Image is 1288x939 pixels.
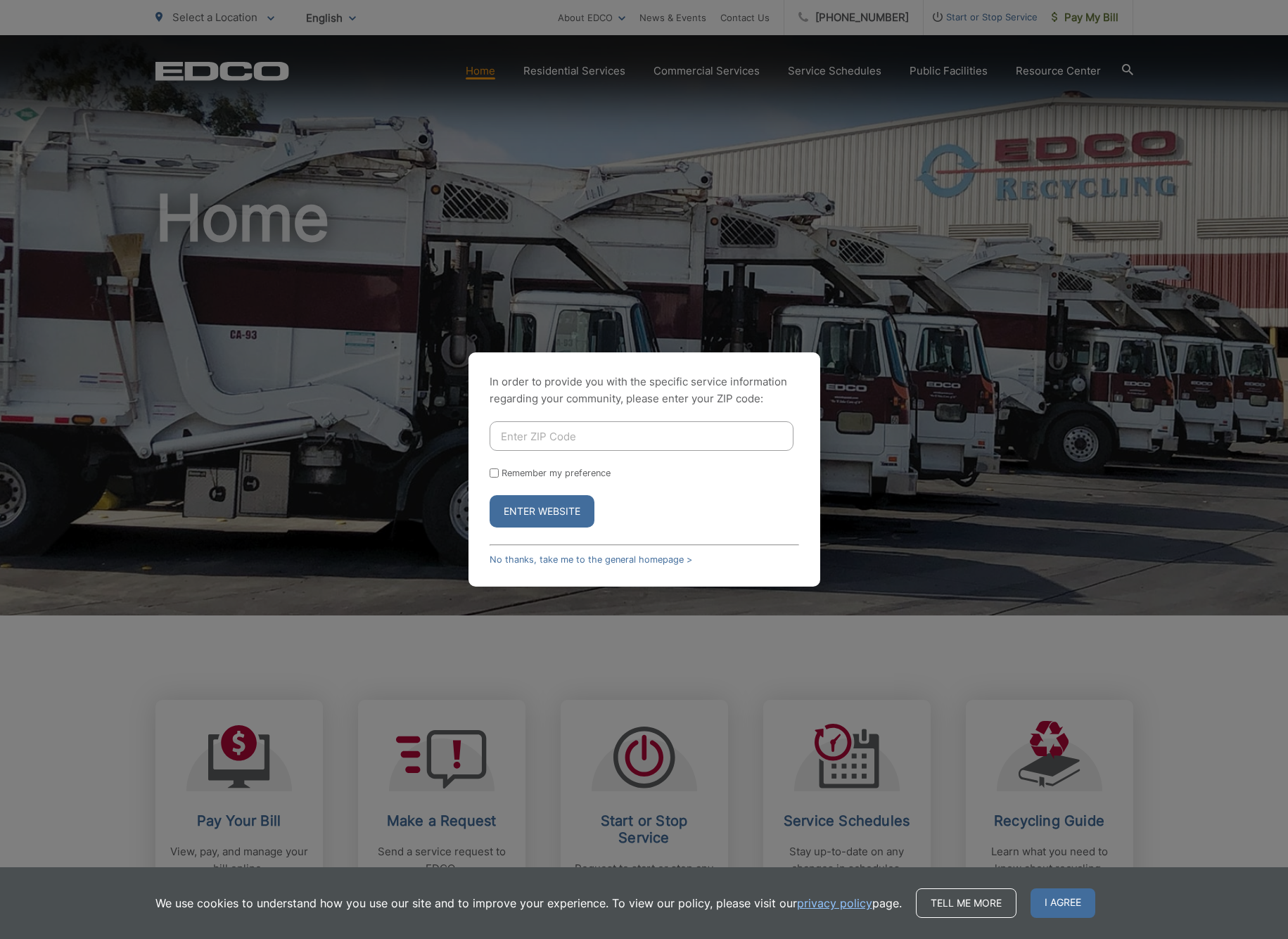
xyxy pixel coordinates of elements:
[490,495,594,528] button: Enter Website
[797,895,872,912] a: privacy policy
[490,421,793,451] input: Enter ZIP Code
[502,468,611,478] label: Remember my preference
[490,554,692,565] a: No thanks, take me to the general homepage >
[916,888,1016,918] a: Tell me more
[1031,888,1095,918] span: I agree
[490,373,799,407] p: In order to provide you with the specific service information regarding your community, please en...
[155,895,902,912] p: We use cookies to understand how you use our site and to improve your experience. To view our pol...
